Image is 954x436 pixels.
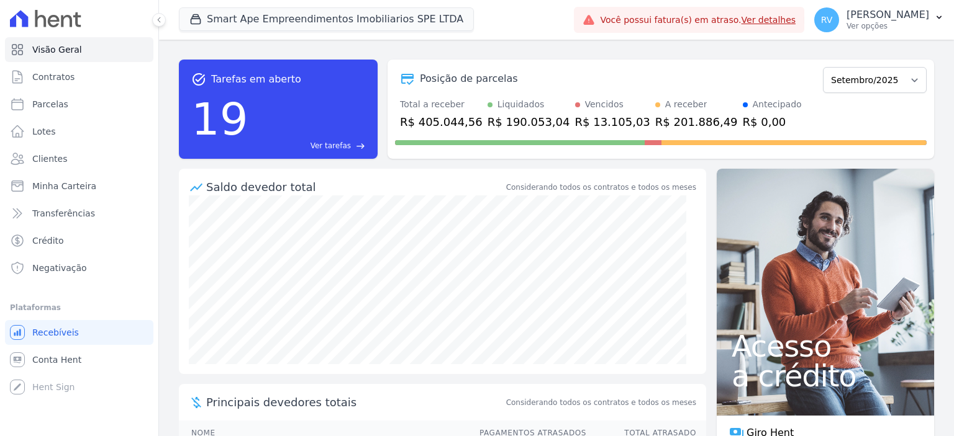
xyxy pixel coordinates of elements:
p: Ver opções [847,21,929,31]
a: Conta Hent [5,347,153,372]
div: Posição de parcelas [420,71,518,86]
div: A receber [665,98,707,111]
a: Ver tarefas east [253,140,365,151]
span: Conta Hent [32,354,81,366]
a: Recebíveis [5,320,153,345]
span: Principais devedores totais [206,394,504,411]
div: R$ 405.044,56 [400,113,483,130]
span: task_alt [191,72,206,87]
a: Clientes [5,146,153,171]
div: R$ 13.105,03 [575,113,650,130]
span: Crédito [32,234,64,247]
div: Vencidos [585,98,624,111]
div: Antecipado [753,98,802,111]
span: Visão Geral [32,43,82,56]
div: R$ 201.886,49 [655,113,738,130]
span: Lotes [32,125,56,138]
span: Contratos [32,71,75,83]
a: Crédito [5,228,153,253]
div: Saldo devedor total [206,179,504,195]
span: Minha Carteira [32,180,96,192]
span: east [356,141,365,151]
a: Contratos [5,65,153,89]
a: Transferências [5,201,153,226]
a: Visão Geral [5,37,153,62]
span: a crédito [732,361,919,391]
span: Recebíveis [32,326,79,339]
p: [PERSON_NAME] [847,9,929,21]
span: Negativação [32,262,87,274]
span: Transferências [32,207,95,220]
div: Plataformas [10,300,148,315]
a: Negativação [5,256,153,280]
span: RV [821,16,833,24]
span: Acesso [732,331,919,361]
div: Total a receber [400,98,483,111]
div: 19 [191,87,248,151]
a: Lotes [5,119,153,144]
div: Considerando todos os contratos e todos os meses [506,182,696,193]
span: Tarefas em aberto [211,72,301,87]
div: R$ 190.053,04 [488,113,570,130]
span: Clientes [32,153,67,165]
a: Ver detalhes [742,15,796,25]
div: R$ 0,00 [743,113,802,130]
a: Parcelas [5,92,153,117]
span: Considerando todos os contratos e todos os meses [506,397,696,408]
div: Liquidados [497,98,545,111]
a: Minha Carteira [5,174,153,198]
button: Smart Ape Empreendimentos Imobiliarios SPE LTDA [179,7,474,31]
span: Você possui fatura(s) em atraso. [600,14,796,27]
span: Parcelas [32,98,68,110]
span: Ver tarefas [311,140,351,151]
button: RV [PERSON_NAME] Ver opções [804,2,954,37]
